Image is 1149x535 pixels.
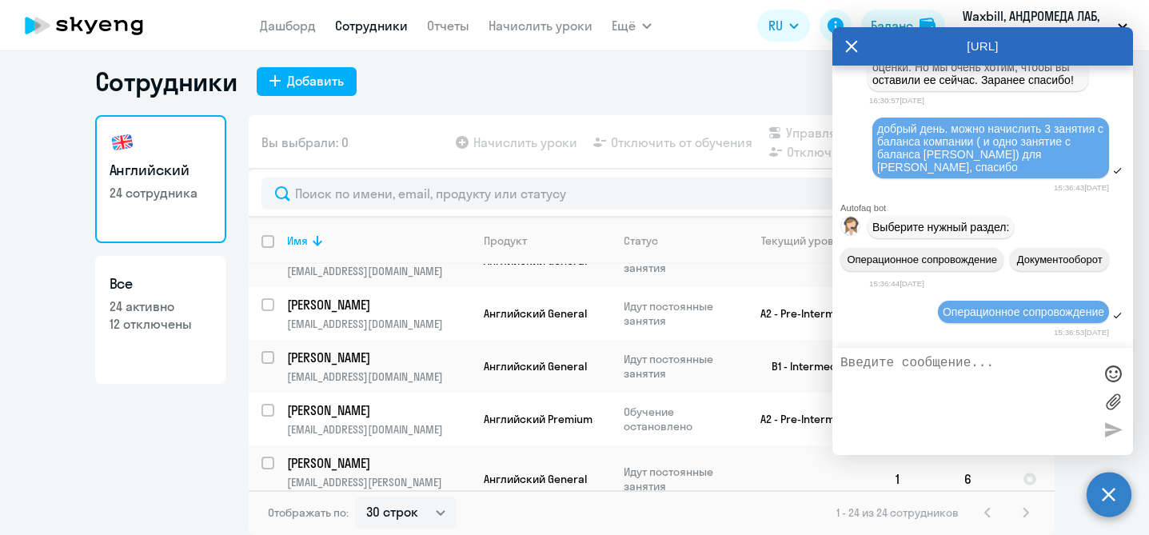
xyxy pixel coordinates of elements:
[747,234,882,248] div: Текущий уровень
[869,279,924,288] time: 15:36:44[DATE]
[920,18,936,34] img: balance
[963,6,1111,45] p: Waxbill, АНДРОМЕДА ЛАБ, ООО
[95,256,226,384] a: Все24 активно12 отключены
[1054,328,1109,337] time: 15:36:53[DATE]
[484,306,587,321] span: Английский General
[287,454,470,472] a: [PERSON_NAME]
[847,254,997,266] span: Операционное сопровождение
[287,71,344,90] div: Добавить
[624,352,733,381] p: Идут постоянные занятия
[287,369,470,384] p: [EMAIL_ADDRESS][DOMAIN_NAME]
[484,359,587,373] span: Английский General
[872,221,1009,234] span: Выберите нужный раздел:
[869,96,924,105] time: 16:30:57[DATE]
[260,18,316,34] a: Дашборд
[287,317,470,331] p: [EMAIL_ADDRESS][DOMAIN_NAME]
[268,505,349,520] span: Отображать по:
[287,454,468,472] p: [PERSON_NAME]
[287,296,470,313] a: [PERSON_NAME]
[734,287,883,340] td: A2 - Pre-Intermediate
[287,296,468,313] p: [PERSON_NAME]
[612,16,636,35] span: Ещё
[624,465,733,493] p: Идут постоянные занятия
[1101,389,1125,413] label: Лимит 10 файлов
[257,67,357,96] button: Добавить
[287,475,470,504] p: [EMAIL_ADDRESS][PERSON_NAME][DOMAIN_NAME]
[484,234,527,248] div: Продукт
[871,16,913,35] div: Баланс
[872,48,1074,86] span: К сожалению, не дождались вашей оценки. Но мы очень хотим, чтобы вы оставили ее сейчас. Заранее с...
[489,18,592,34] a: Начислить уроки
[877,122,1107,174] span: добрый день. можно начислить 3 занятия с баланса компании ( и одно занятие с баланса [PERSON_NAME...
[287,401,470,419] a: [PERSON_NAME]
[110,315,212,333] p: 12 отключены
[287,234,308,248] div: Имя
[624,405,733,433] p: Обучение остановлено
[840,203,1133,213] div: Autofaq bot
[761,234,852,248] div: Текущий уровень
[1017,254,1103,266] span: Документооборот
[95,66,237,98] h1: Сотрудники
[861,10,945,42] button: Балансbalance
[943,305,1104,318] span: Операционное сопровождение
[757,10,810,42] button: RU
[840,248,1003,271] button: Операционное сопровождение
[624,299,733,328] p: Идут постоянные занятия
[484,412,592,426] span: Английский Premium
[110,130,135,155] img: english
[955,6,1135,45] button: Waxbill, АНДРОМЕДА ЛАБ, ООО
[612,10,652,42] button: Ещё
[110,297,212,315] p: 24 активно
[261,133,349,152] span: Вы выбрали: 0
[287,264,470,278] p: [EMAIL_ADDRESS][DOMAIN_NAME]
[427,18,469,34] a: Отчеты
[883,445,952,513] td: 1
[110,273,212,294] h3: Все
[287,349,468,366] p: [PERSON_NAME]
[952,445,1010,513] td: 6
[841,217,861,240] img: bot avatar
[1010,248,1109,271] button: Документооборот
[624,234,658,248] div: Статус
[287,422,470,437] p: [EMAIL_ADDRESS][DOMAIN_NAME]
[110,160,212,181] h3: Английский
[734,393,883,445] td: A2 - Pre-Intermediate
[1054,183,1109,192] time: 15:36:43[DATE]
[287,349,470,366] a: [PERSON_NAME]
[734,340,883,393] td: B1 - Intermediate
[287,234,470,248] div: Имя
[95,115,226,243] a: Английский24 сотрудника
[836,505,959,520] span: 1 - 24 из 24 сотрудников
[261,178,1042,210] input: Поиск по имени, email, продукту или статусу
[335,18,408,34] a: Сотрудники
[768,16,783,35] span: RU
[484,472,587,486] span: Английский General
[287,401,468,419] p: [PERSON_NAME]
[110,184,212,202] p: 24 сотрудника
